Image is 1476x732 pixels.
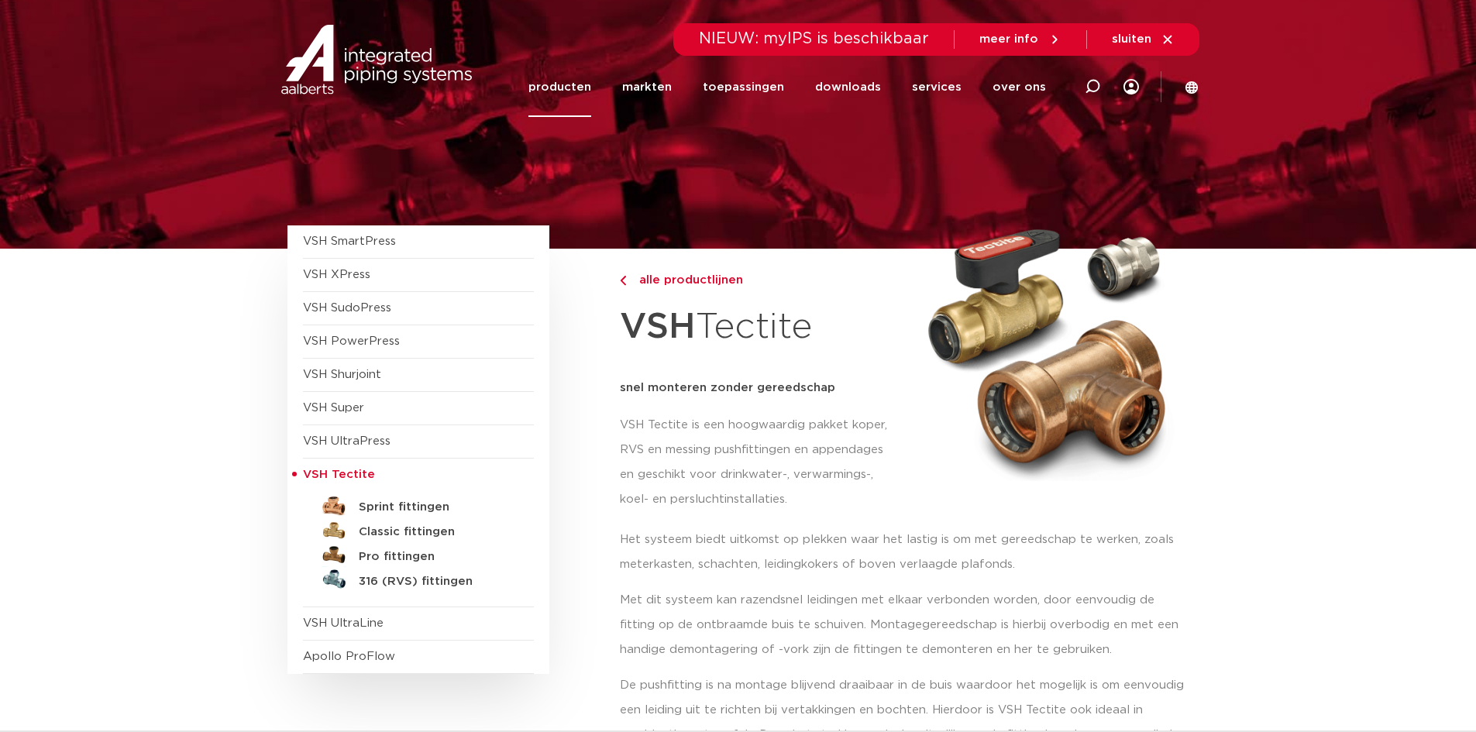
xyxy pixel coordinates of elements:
a: VSH SudoPress [303,302,391,314]
a: meer info [979,33,1061,46]
a: VSH UltraPress [303,435,391,447]
a: VSH XPress [303,269,370,280]
a: markten [622,57,672,117]
a: Pro fittingen [303,541,534,566]
span: VSH Tectite [303,469,375,480]
a: services [912,57,962,117]
span: sluiten [1112,33,1151,45]
a: over ons [993,57,1046,117]
a: VSH UltraLine [303,617,384,629]
a: VSH PowerPress [303,335,400,347]
nav: Menu [528,57,1046,117]
a: 316 (RVS) fittingen [303,566,534,591]
p: Met dit systeem kan razendsnel leidingen met elkaar verbonden worden, door eenvoudig de fitting o... [620,588,1189,662]
a: VSH SmartPress [303,235,396,247]
strong: VSH [620,309,696,345]
span: NIEUW: myIPS is beschikbaar [699,31,929,46]
a: VSH Super [303,402,364,414]
a: sluiten [1112,33,1175,46]
span: meer info [979,33,1038,45]
a: Classic fittingen [303,517,534,541]
a: Sprint fittingen [303,492,534,517]
div: my IPS [1123,70,1139,104]
img: chevron-right.svg [620,276,626,286]
a: alle productlijnen [620,271,900,290]
a: producten [528,57,591,117]
p: Het systeem biedt uitkomst op plekken waar het lastig is om met gereedschap te werken, zoals mete... [620,528,1189,577]
a: downloads [815,57,881,117]
h5: 316 (RVS) fittingen [359,575,512,589]
strong: snel monteren zonder gereedschap [620,382,835,393]
a: toepassingen [703,57,784,117]
h5: Pro fittingen [359,550,512,564]
span: alle productlijnen [630,274,743,286]
a: Apollo ProFlow [303,651,395,662]
a: VSH Shurjoint [303,369,381,380]
h5: Sprint fittingen [359,500,512,514]
h5: Classic fittingen [359,525,512,539]
p: VSH Tectite is een hoogwaardig pakket koper, RVS en messing pushfittingen en appendages en geschi... [620,413,900,512]
h1: Tectite [620,297,900,357]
